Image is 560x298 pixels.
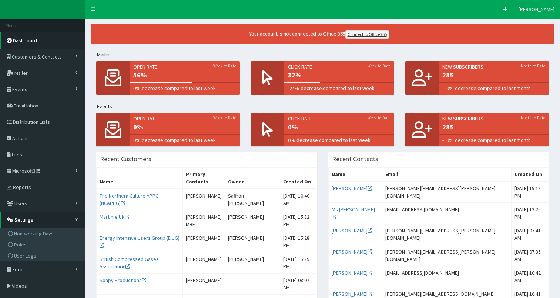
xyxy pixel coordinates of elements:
span: Click rate [288,115,391,122]
span: -24% decrease compared to last week [288,85,391,92]
span: Email Inbox [14,102,38,109]
span: Users [14,200,27,207]
span: Settings [14,216,33,223]
td: [EMAIL_ADDRESS][DOMAIN_NAME] [382,266,512,287]
small: Week-to-Date [368,63,390,69]
span: 0% decrease compared to last week [133,85,236,92]
span: Mailer [14,70,28,76]
td: [PERSON_NAME][EMAIL_ADDRESS][PERSON_NAME][DOMAIN_NAME] [382,181,512,203]
a: Martime UK [100,213,129,220]
span: Reports [13,184,31,191]
span: 0% decrease compared to last week [133,136,236,144]
h3: Recent Customers [100,156,151,162]
span: User Logs [14,252,36,259]
td: [DATE] 10:40 AM [280,189,317,210]
span: Open rate [133,115,236,122]
a: Ms [PERSON_NAME] [332,206,375,220]
td: [PERSON_NAME] [225,210,280,231]
h5: Events [97,104,554,109]
small: Week-to-Date [213,115,236,121]
span: 56% [133,70,236,80]
td: [DATE] 08:07 AM [280,274,317,295]
a: [PERSON_NAME] [332,248,372,255]
span: Microsoft365 [12,168,41,174]
span: New Subscribers [442,63,545,70]
td: [PERSON_NAME][EMAIL_ADDRESS][PERSON_NAME][DOMAIN_NAME] [382,245,512,266]
div: Your account is not connected to Office 365 [108,30,530,39]
a: User Logs [2,250,85,261]
span: Actions [12,135,29,142]
td: [PERSON_NAME] [225,252,280,274]
span: Distribution Lists [13,119,50,125]
th: Created On [280,168,317,189]
span: 0% [133,122,236,132]
span: Events [12,86,27,93]
h5: Mailer [97,52,554,57]
a: [PERSON_NAME] [332,269,372,276]
td: [DATE] 07:35 AM [512,245,549,266]
td: [DATE] 07:41 AM [512,224,549,245]
h3: Recent Contacts [332,156,378,162]
td: [DATE] 15:25 PM [280,252,317,274]
a: Roles [2,239,85,250]
th: Email [382,168,512,182]
span: Customers & Contacts [12,53,62,60]
td: [EMAIL_ADDRESS][DOMAIN_NAME] [382,203,512,224]
td: [DATE] 10:42 AM [512,266,549,287]
a: Soapy Productions [100,277,146,284]
th: Primary Contacts [183,168,225,189]
span: Non-working Days [14,230,54,237]
a: [PERSON_NAME] [332,227,372,234]
td: [DATE] 15:32 PM [280,210,317,231]
a: Non-working Days [2,228,85,239]
span: [PERSON_NAME] [519,6,554,13]
td: Saffron [PERSON_NAME] [225,189,280,210]
span: 0% decrease compared to last week [288,136,391,144]
small: Week-to-Date [213,63,236,69]
th: Owner [225,168,280,189]
span: -10% decrease compared to last month [442,136,545,144]
span: Open rate [133,63,236,70]
a: [PERSON_NAME] [332,291,372,297]
td: [DATE] 15:28 PM [280,231,317,252]
span: 0% [288,122,391,132]
span: Roles [14,241,27,248]
td: [PERSON_NAME] [183,231,225,252]
td: [DATE] 15:18 PM [512,181,549,203]
small: Month-to-Date [521,115,545,121]
td: [PERSON_NAME] MBE [183,210,225,231]
td: [PERSON_NAME] [183,274,225,295]
span: Click rate [288,63,391,70]
td: [DATE] 13:25 PM [512,203,549,224]
span: New Subscribers [442,115,545,122]
th: Created On [512,168,549,182]
a: British Compressed Gases Association [100,256,159,270]
a: Connect to Office365 [345,30,389,39]
span: Files [12,151,22,158]
small: Month-to-Date [521,63,545,69]
a: The Northern Culture APPG (NCAPPG) [100,192,159,206]
span: 285 [442,70,545,80]
span: 285 [442,122,545,132]
span: Videos [12,282,27,289]
th: Name [97,168,183,189]
span: -10% decrease compared to last month [442,85,545,92]
td: [PERSON_NAME] [183,189,225,210]
a: [PERSON_NAME] [332,185,372,192]
td: [PERSON_NAME] [225,231,280,252]
span: 32% [288,70,391,80]
span: Xero [12,266,23,273]
small: Week-to-Date [368,115,390,121]
td: [PERSON_NAME][EMAIL_ADDRESS][PERSON_NAME][DOMAIN_NAME] [382,224,512,245]
td: [PERSON_NAME] [183,252,225,274]
th: Name [328,168,382,182]
a: Energy Intensive Users Group (EIUG) [100,235,180,249]
span: Dashboard [13,37,37,44]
